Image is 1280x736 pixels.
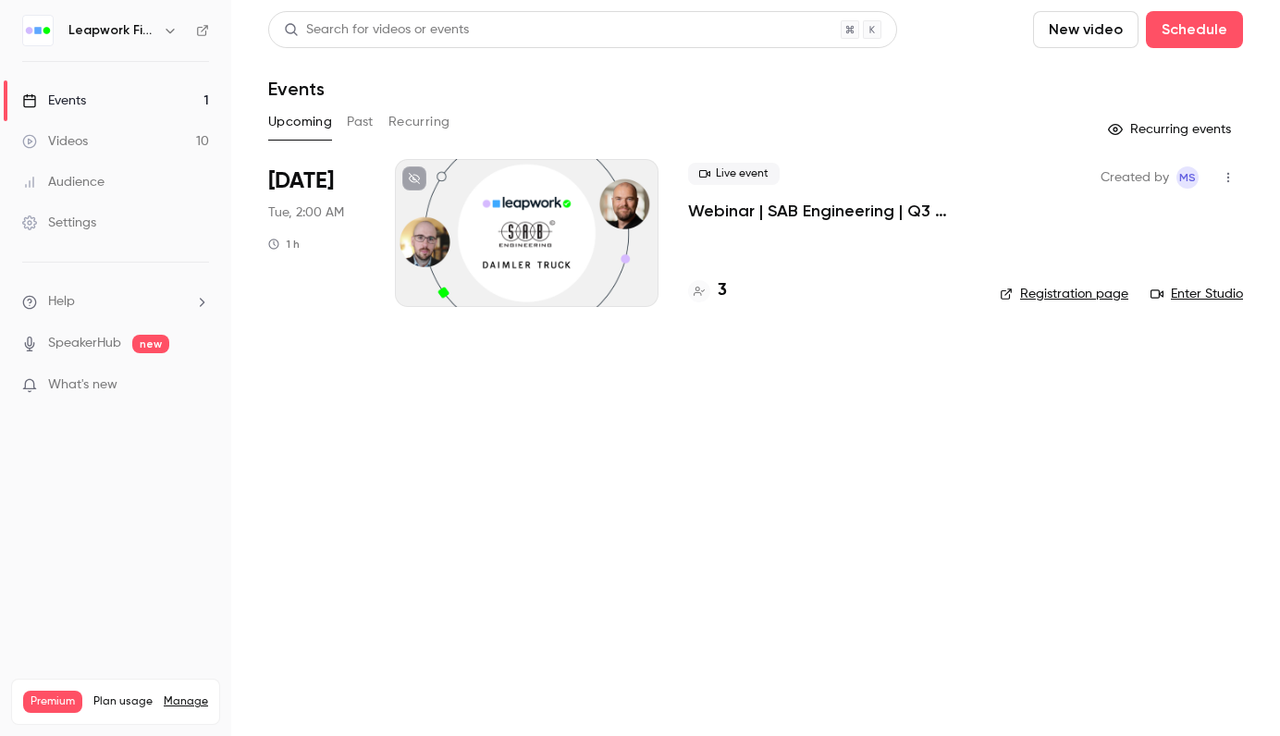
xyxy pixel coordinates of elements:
li: help-dropdown-opener [22,292,209,312]
h4: 3 [718,278,727,303]
span: Live event [688,163,780,185]
span: MS [1179,166,1196,189]
div: Audience [22,173,105,191]
div: Events [22,92,86,110]
span: Premium [23,691,82,713]
h6: Leapwork Field [68,21,155,40]
button: Schedule [1146,11,1243,48]
span: [DATE] [268,166,334,196]
span: Help [48,292,75,312]
button: Upcoming [268,107,332,137]
div: 1 h [268,237,300,251]
div: Search for videos or events [284,20,469,40]
a: Enter Studio [1151,285,1243,303]
img: Leapwork Field [23,16,53,45]
h1: Events [268,78,325,100]
div: Sep 9 Tue, 11:00 AM (Europe/Copenhagen) [268,159,365,307]
a: SpeakerHub [48,334,121,353]
span: What's new [48,375,117,395]
div: Videos [22,132,88,151]
button: New video [1033,11,1138,48]
span: new [132,335,169,353]
span: Created by [1101,166,1169,189]
span: Tue, 2:00 AM [268,203,344,222]
button: Recurring events [1100,115,1243,144]
span: Plan usage [93,694,153,709]
a: Registration page [1000,285,1128,303]
button: Recurring [388,107,450,137]
a: 3 [688,278,727,303]
div: Settings [22,214,96,232]
button: Past [347,107,374,137]
iframe: Noticeable Trigger [187,377,209,394]
a: Manage [164,694,208,709]
a: Webinar | SAB Engineering | Q3 2025 [688,200,970,222]
span: Marlena Swiderska [1176,166,1199,189]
